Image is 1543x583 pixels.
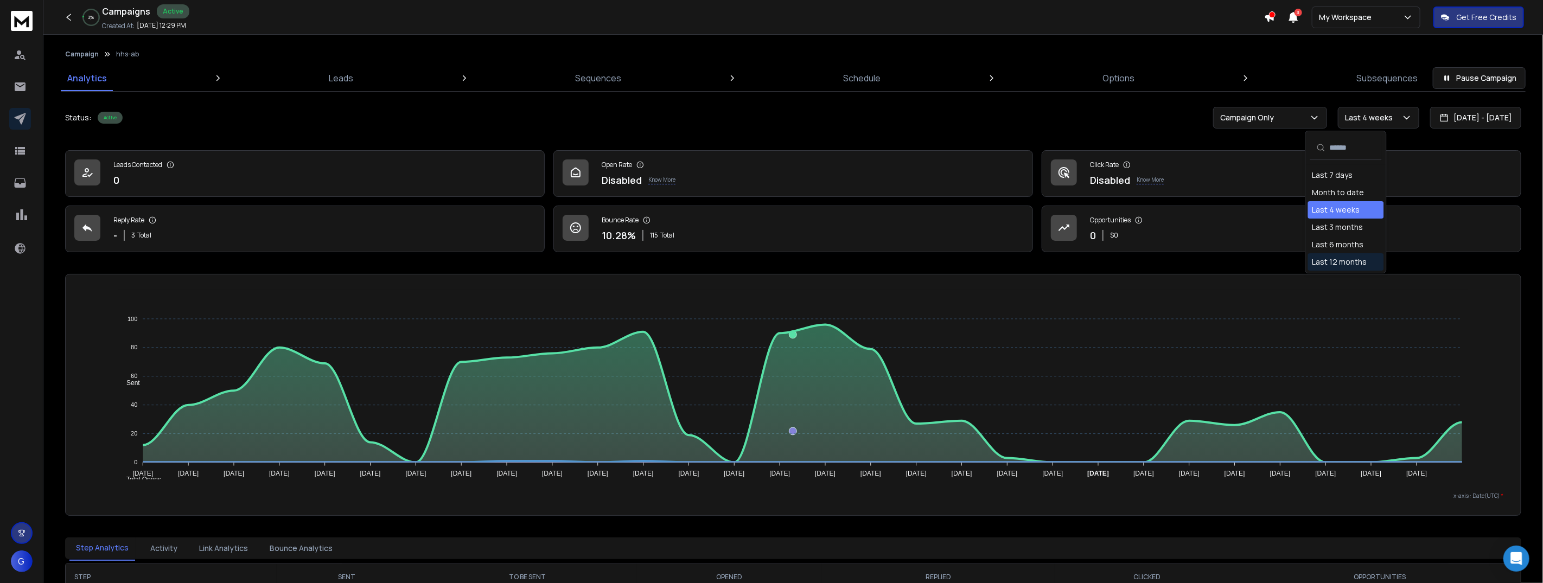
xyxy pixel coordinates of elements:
[1433,7,1524,28] button: Get Free Credits
[906,470,927,477] tspan: [DATE]
[315,470,335,477] tspan: [DATE]
[1137,176,1164,184] p: Know More
[1110,231,1118,240] p: $ 0
[837,65,887,91] a: Schedule
[83,492,1503,500] p: x-axis : Date(UTC)
[1090,216,1131,225] p: Opportunities
[1312,187,1365,198] div: Month to date
[322,65,360,91] a: Leads
[11,550,33,572] button: G
[263,536,339,560] button: Bounce Analytics
[1433,67,1526,89] button: Pause Campaign
[406,470,426,477] tspan: [DATE]
[1350,65,1424,91] a: Subsequences
[224,470,245,477] tspan: [DATE]
[135,459,138,465] tspan: 0
[98,112,123,124] div: Active
[997,470,1018,477] tspan: [DATE]
[1407,470,1427,477] tspan: [DATE]
[1220,112,1278,123] p: Campaign Only
[113,161,162,169] p: Leads Contacted
[1503,546,1529,572] div: Open Intercom Messenger
[65,50,99,59] button: Campaign
[1312,204,1360,215] div: Last 4 weeks
[113,228,117,243] p: -
[650,231,658,240] span: 115
[1312,257,1367,267] div: Last 12 months
[815,470,836,477] tspan: [DATE]
[269,470,290,477] tspan: [DATE]
[102,22,135,30] p: Created At:
[137,21,186,30] p: [DATE] 12:29 PM
[11,11,33,31] img: logo
[1430,107,1521,129] button: [DATE] - [DATE]
[118,379,140,387] span: Sent
[131,430,138,437] tspan: 20
[1312,222,1363,233] div: Last 3 months
[602,172,642,188] p: Disabled
[133,470,154,477] tspan: [DATE]
[65,150,545,197] a: Leads Contacted0
[69,536,135,561] button: Step Analytics
[131,231,135,240] span: 3
[1090,228,1096,243] p: 0
[157,4,189,18] div: Active
[116,50,139,59] p: hhs-ab
[1295,9,1302,16] span: 3
[1090,172,1130,188] p: Disabled
[1090,161,1119,169] p: Click Rate
[360,470,381,477] tspan: [DATE]
[679,470,699,477] tspan: [DATE]
[952,470,972,477] tspan: [DATE]
[724,470,745,477] tspan: [DATE]
[588,470,608,477] tspan: [DATE]
[602,161,632,169] p: Open Rate
[144,536,184,560] button: Activity
[1319,12,1376,23] p: My Workspace
[131,373,138,380] tspan: 60
[575,72,621,85] p: Sequences
[61,65,113,91] a: Analytics
[127,316,137,322] tspan: 100
[1088,470,1110,477] tspan: [DATE]
[1316,470,1336,477] tspan: [DATE]
[1043,470,1063,477] tspan: [DATE]
[1345,112,1397,123] p: Last 4 weeks
[553,206,1033,252] a: Bounce Rate10.28%115Total
[1312,239,1364,250] div: Last 6 months
[602,216,639,225] p: Bounce Rate
[131,344,138,351] tspan: 80
[1312,170,1353,181] div: Last 7 days
[543,470,563,477] tspan: [DATE]
[65,112,91,123] p: Status:
[1096,65,1141,91] a: Options
[602,228,636,243] p: 10.28 %
[193,536,254,560] button: Link Analytics
[660,231,674,240] span: Total
[1042,150,1521,197] a: Click RateDisabledKnow More
[178,470,199,477] tspan: [DATE]
[770,470,790,477] tspan: [DATE]
[118,476,161,483] span: Total Opens
[1270,470,1291,477] tspan: [DATE]
[553,150,1033,197] a: Open RateDisabledKnow More
[1456,12,1516,23] p: Get Free Credits
[497,470,518,477] tspan: [DATE]
[633,470,654,477] tspan: [DATE]
[1356,72,1418,85] p: Subsequences
[65,206,545,252] a: Reply Rate-3Total
[569,65,628,91] a: Sequences
[648,176,675,184] p: Know More
[102,5,150,18] h1: Campaigns
[451,470,472,477] tspan: [DATE]
[137,231,151,240] span: Total
[329,72,353,85] p: Leads
[1134,470,1155,477] tspan: [DATE]
[1042,206,1521,252] a: Opportunities0$0
[1225,470,1245,477] tspan: [DATE]
[1102,72,1134,85] p: Options
[113,216,144,225] p: Reply Rate
[67,72,107,85] p: Analytics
